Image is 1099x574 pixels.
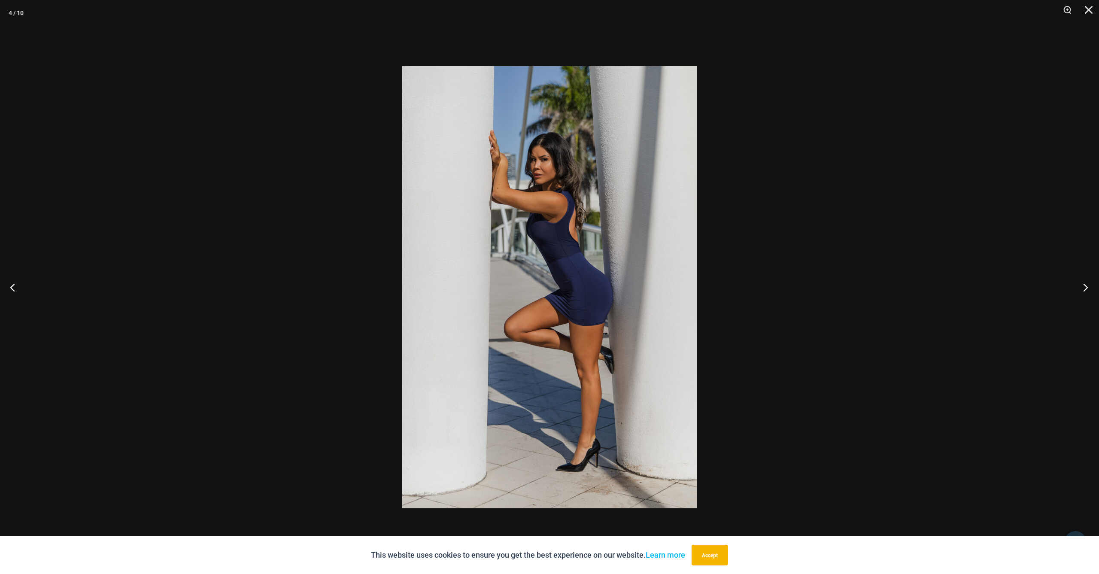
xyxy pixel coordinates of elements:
a: Learn more [646,550,685,559]
button: Next [1067,266,1099,309]
img: Desire Me Navy 5192 Dress 04 [402,66,697,508]
button: Accept [692,545,728,565]
div: 4 / 10 [9,6,24,19]
p: This website uses cookies to ensure you get the best experience on our website. [371,549,685,562]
